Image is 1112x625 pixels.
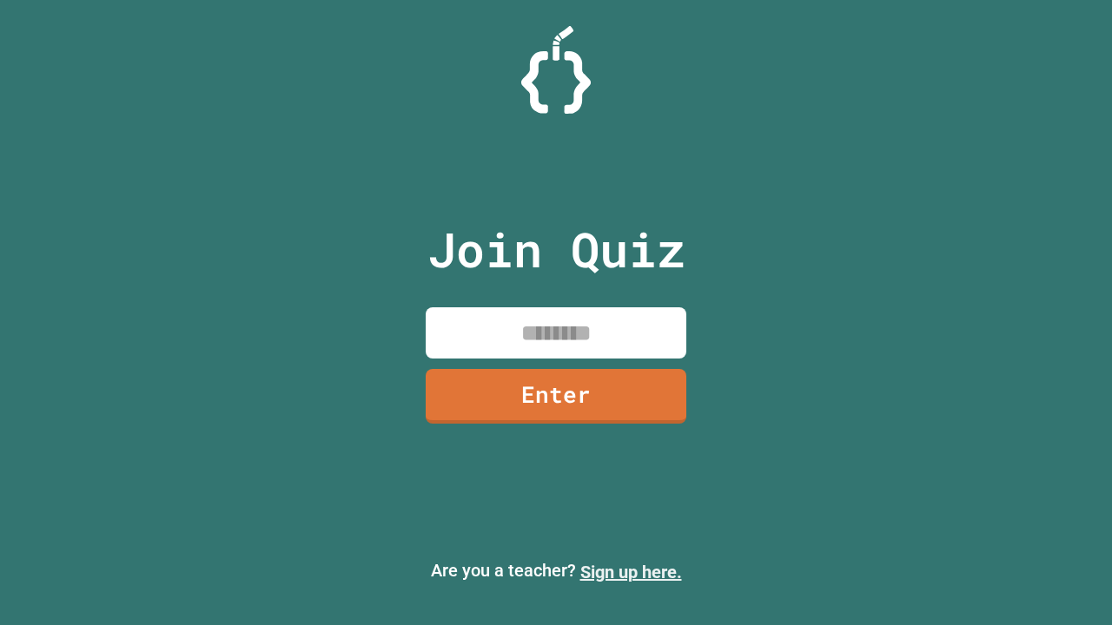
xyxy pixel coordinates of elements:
iframe: chat widget [1039,556,1095,608]
a: Enter [426,369,686,424]
a: Sign up here. [580,562,682,582]
iframe: chat widget [968,480,1095,554]
p: Join Quiz [427,214,685,286]
p: Are you a teacher? [14,557,1098,585]
img: Logo.svg [521,26,591,114]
